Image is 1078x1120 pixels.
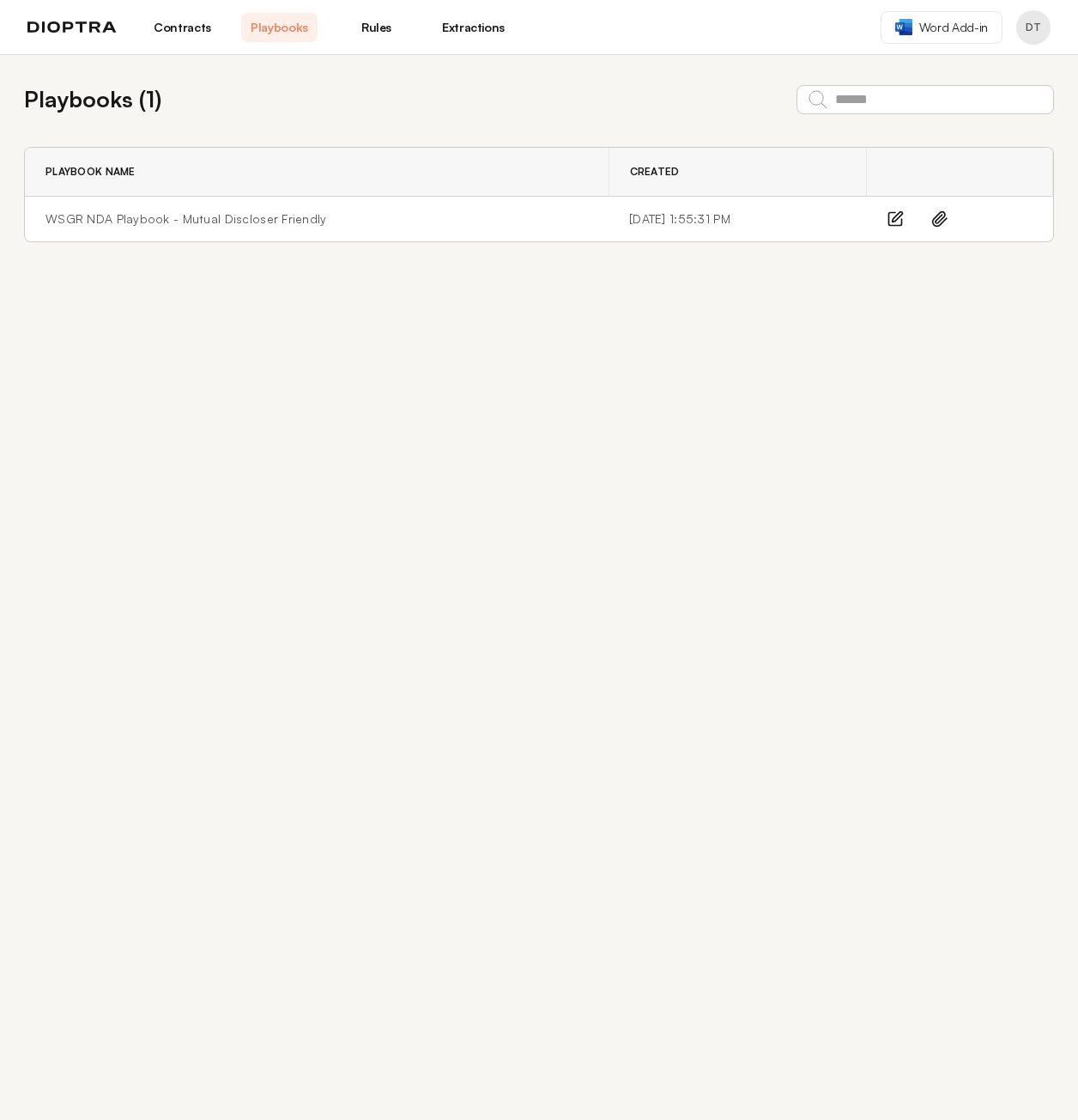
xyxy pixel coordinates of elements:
[1016,10,1051,45] button: Profile menu
[895,19,912,35] img: word
[630,165,680,179] span: Created
[919,19,988,36] span: Word Add-in
[881,11,1002,44] a: Word Add-in
[144,13,221,42] a: Contracts
[24,82,161,116] h2: Playbooks ( 1 )
[45,165,136,179] span: Playbook Name
[338,13,415,42] a: Rules
[45,210,327,228] a: WSGR NDA Playbook - Mutual Discloser Friendly
[27,21,117,33] img: logo
[241,13,318,42] a: Playbooks
[609,197,866,242] td: [DATE] 1:55:31 PM
[435,13,512,42] a: Extractions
